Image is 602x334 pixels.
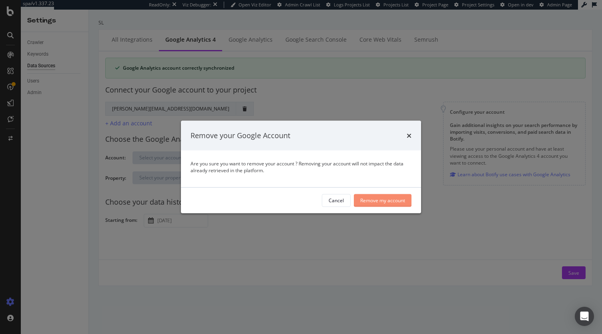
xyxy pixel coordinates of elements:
div: times [407,131,411,141]
div: Open Intercom Messenger [575,307,594,326]
div: Remove your Google Account [191,131,290,141]
div: Remove my account [360,197,405,204]
button: Remove my account [354,194,411,207]
div: modal [181,121,421,213]
button: Cancel [322,194,351,207]
div: Cancel [329,197,344,204]
p: Are you sure you want to remove your account ? Removing your account will not impact the data alr... [191,160,411,173]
